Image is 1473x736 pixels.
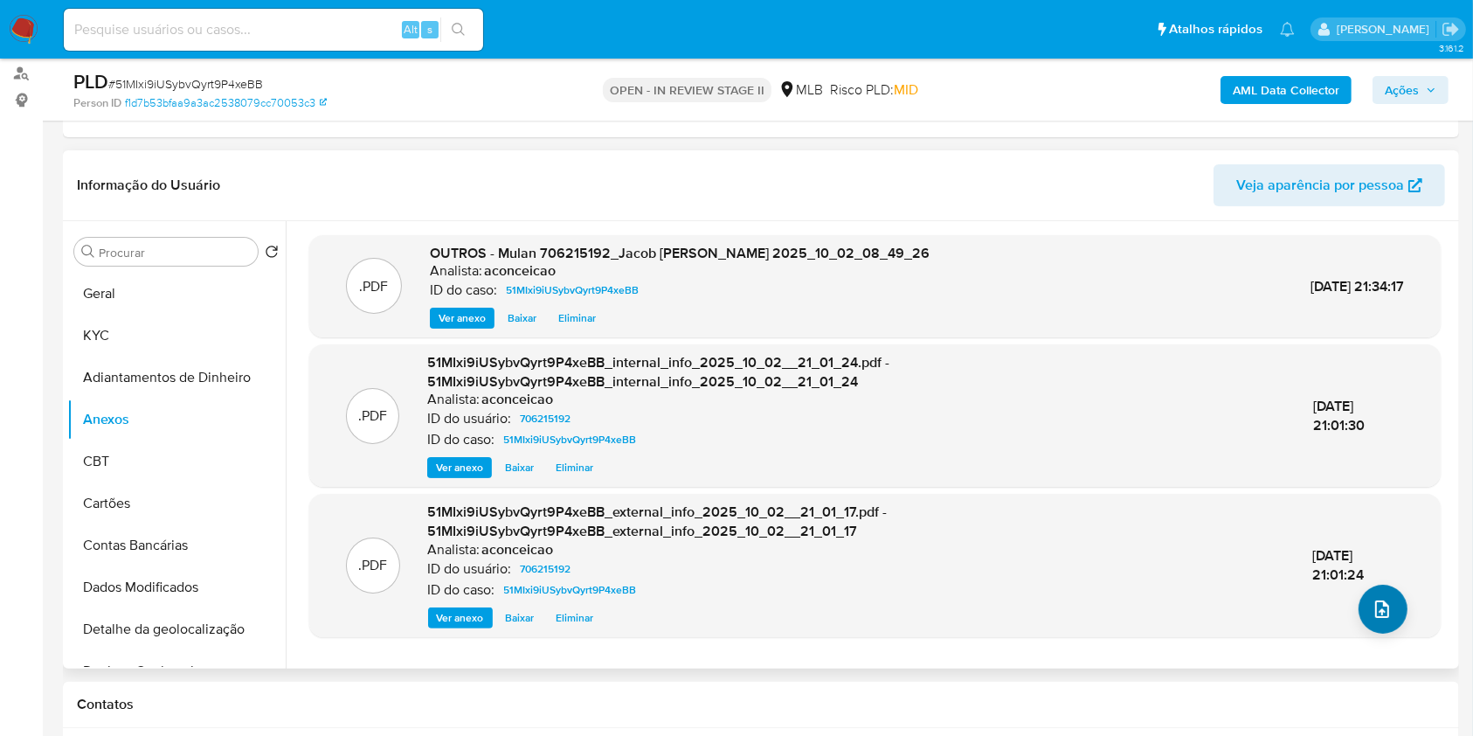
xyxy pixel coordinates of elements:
[1233,76,1339,104] b: AML Data Collector
[1385,76,1419,104] span: Ações
[427,21,432,38] span: s
[481,391,553,408] h6: aconceicao
[496,457,543,478] button: Baixar
[521,559,571,580] span: 706215192
[1442,20,1460,38] a: Sair
[67,357,286,399] button: Adiantamentos de Dinheiro
[428,502,888,541] span: 51MIxi9iUSybvQyrt9P4xeBB_external_info_2025_10_02__21_01_17.pdf - 51MIxi9iUSybvQyrt9P4xeBB_extern...
[496,429,643,450] a: 51MIxi9iUSybvQyrt9P4xeBB
[1337,21,1435,38] p: ana.conceicao@mercadolivre.com
[1310,276,1404,296] span: [DATE] 21:34:17
[520,408,571,429] span: 706215192
[358,556,387,575] p: .PDF
[99,245,251,260] input: Procurar
[430,281,497,299] p: ID do caso:
[77,696,1445,713] h1: Contatos
[67,315,286,357] button: KYC
[404,21,418,38] span: Alt
[73,67,108,95] b: PLD
[436,459,483,476] span: Ver anexo
[548,608,603,628] button: Eliminar
[67,441,286,483] button: CBT
[550,308,605,329] button: Eliminar
[499,280,646,301] a: 51MIxi9iUSybvQyrt9P4xeBB
[73,95,121,111] b: Person ID
[506,609,535,627] span: Baixar
[514,559,578,580] a: 706215192
[428,581,495,599] p: ID do caso:
[556,459,593,476] span: Eliminar
[1373,76,1449,104] button: Ações
[497,580,644,601] a: 51MIxi9iUSybvQyrt9P4xeBB
[67,273,286,315] button: Geral
[427,352,889,392] span: 51MIxi9iUSybvQyrt9P4xeBB_internal_info_2025_10_02__21_01_24.pdf - 51MIxi9iUSybvQyrt9P4xeBB_intern...
[499,308,545,329] button: Baixar
[484,262,556,280] h6: aconceicao
[778,80,823,100] div: MLB
[1359,585,1407,634] button: upload-file
[439,309,486,327] span: Ver anexo
[1280,22,1295,37] a: Notificações
[1236,164,1404,206] span: Veja aparência por pessoa
[437,609,484,627] span: Ver anexo
[1169,20,1262,38] span: Atalhos rápidos
[67,566,286,608] button: Dados Modificados
[547,457,602,478] button: Eliminar
[894,80,918,100] span: MID
[504,580,637,601] span: 51MIxi9iUSybvQyrt9P4xeBB
[427,391,480,408] p: Analista:
[427,457,492,478] button: Ver anexo
[428,608,493,628] button: Ver anexo
[1312,545,1364,585] span: [DATE] 21:01:24
[360,277,389,296] p: .PDF
[67,524,286,566] button: Contas Bancárias
[428,541,481,559] p: Analista:
[1439,41,1464,55] span: 3.161.2
[830,80,918,100] span: Risco PLD:
[67,608,286,650] button: Detalhe da geolocalização
[508,309,536,327] span: Baixar
[482,541,554,559] h6: aconceicao
[506,280,639,301] span: 51MIxi9iUSybvQyrt9P4xeBB
[427,431,494,448] p: ID do caso:
[64,18,483,41] input: Pesquise usuários ou casos...
[497,608,543,628] button: Baixar
[358,406,387,426] p: .PDF
[503,429,636,450] span: 51MIxi9iUSybvQyrt9P4xeBB
[1214,164,1445,206] button: Veja aparência por pessoa
[81,245,95,259] button: Procurar
[440,17,476,42] button: search-icon
[265,245,279,264] button: Retornar ao pedido padrão
[430,243,930,263] span: OUTROS - Mulan 706215192_Jacob [PERSON_NAME] 2025_10_02_08_49_26
[558,309,596,327] span: Eliminar
[67,483,286,524] button: Cartões
[427,410,511,427] p: ID do usuário:
[1221,76,1352,104] button: AML Data Collector
[557,609,594,627] span: Eliminar
[67,650,286,692] button: Devices Geolocation
[108,75,263,93] span: # 51MIxi9iUSybvQyrt9P4xeBB
[430,308,494,329] button: Ver anexo
[1313,396,1365,435] span: [DATE] 21:01:30
[430,262,482,280] p: Analista:
[67,399,286,441] button: Anexos
[513,408,577,429] a: 706215192
[428,560,512,578] p: ID do usuário:
[77,177,220,194] h1: Informação do Usuário
[125,95,327,111] a: f1d7b53bfaa9a3ac2538079cc70053c3
[505,459,534,476] span: Baixar
[603,78,771,102] p: OPEN - IN REVIEW STAGE II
